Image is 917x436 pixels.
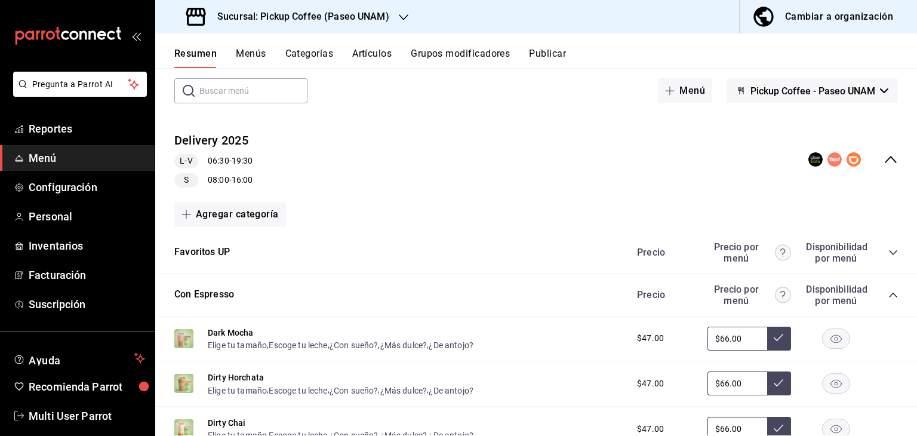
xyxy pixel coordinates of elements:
div: , , , , [208,383,473,396]
button: Elige tu tamaño [208,385,267,397]
div: Precio por menú [707,284,791,306]
button: Pickup Coffee - Paseo UNAM [727,78,898,103]
button: Escoge tu leche [269,339,327,351]
input: Sin ajuste [707,327,767,351]
input: Sin ajuste [707,371,767,395]
span: Pregunta a Parrot AI [32,78,128,91]
span: Facturación [29,267,145,283]
button: Artículos [352,48,392,68]
button: ¿Más dulce? [380,339,427,351]
button: Grupos modificadores [411,48,510,68]
span: Multi User Parrot [29,408,145,424]
span: Suscripción [29,296,145,312]
button: Categorías [285,48,334,68]
button: Dirty Horchata [208,371,264,383]
button: Dirty Chai [208,417,246,429]
img: Preview [174,374,193,393]
div: Precio [625,289,701,300]
img: Preview [174,329,193,348]
div: Precio [625,247,701,258]
span: Pickup Coffee - Paseo UNAM [750,85,875,97]
button: Favoritos UP [174,245,230,259]
span: Personal [29,208,145,225]
button: Publicar [529,48,566,68]
div: Precio por menú [707,241,791,264]
div: 06:30 - 19:30 [174,154,253,168]
button: ¿De antojo? [429,385,473,397]
button: ¿Más dulce? [380,385,427,397]
button: ¿Con sueño? [330,385,379,397]
div: 08:00 - 16:00 [174,173,253,188]
button: ¿De antojo? [429,339,473,351]
button: Dark Mocha [208,327,254,339]
span: $47.00 [637,423,664,435]
button: collapse-category-row [888,290,898,300]
button: Agregar categoría [174,202,286,227]
div: , , , , [208,339,473,351]
div: Cambiar a organización [785,8,893,25]
span: Ayuda [29,351,130,366]
span: Reportes [29,121,145,137]
button: open_drawer_menu [131,31,141,41]
span: $47.00 [637,332,664,345]
input: Buscar menú [199,79,307,103]
span: Recomienda Parrot [29,379,145,395]
button: Escoge tu leche [269,385,327,397]
div: collapse-menu-row [155,122,917,197]
span: L-V [175,155,197,167]
button: Con Espresso [174,288,234,302]
button: Delivery 2025 [174,132,248,149]
span: Inventarios [29,238,145,254]
button: Menús [236,48,266,68]
div: Disponibilidad por menú [806,241,866,264]
a: Pregunta a Parrot AI [8,87,147,99]
span: Menú [29,150,145,166]
div: navigation tabs [174,48,917,68]
button: Pregunta a Parrot AI [13,72,147,97]
span: Configuración [29,179,145,195]
span: $47.00 [637,377,664,390]
button: Menú [658,78,712,103]
span: S [179,174,193,186]
button: Resumen [174,48,217,68]
h3: Sucursal: Pickup Coffee (Paseo UNAM) [208,10,389,24]
button: Elige tu tamaño [208,339,267,351]
button: collapse-category-row [888,248,898,257]
div: Disponibilidad por menú [806,284,866,306]
button: ¿Con sueño? [330,339,379,351]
